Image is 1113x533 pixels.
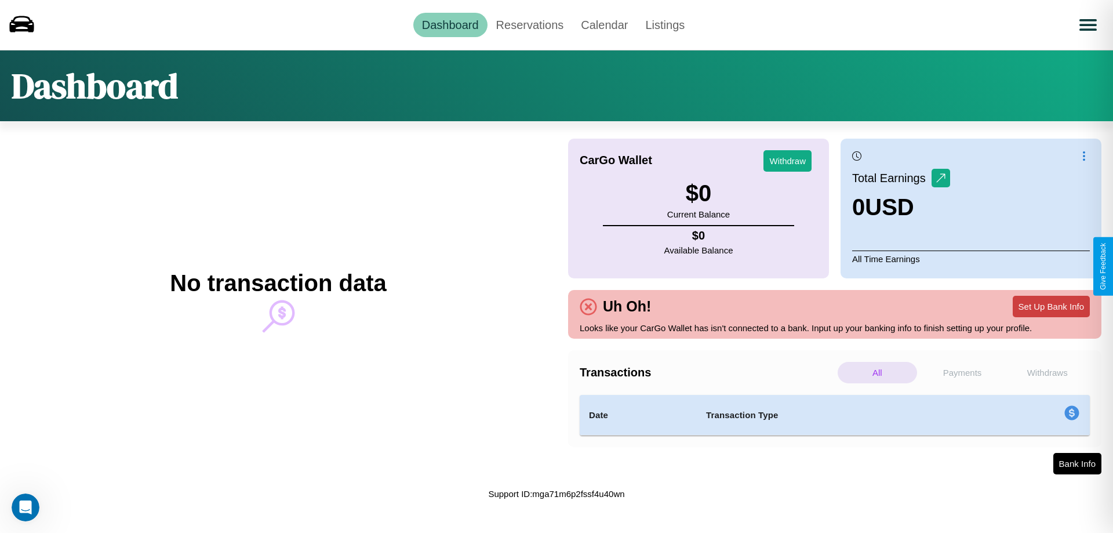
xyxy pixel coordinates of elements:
[852,168,932,188] p: Total Earnings
[1007,362,1087,383] p: Withdraws
[580,395,1090,436] table: simple table
[1099,243,1107,290] div: Give Feedback
[664,229,733,242] h4: $ 0
[664,242,733,258] p: Available Balance
[838,362,917,383] p: All
[572,13,636,37] a: Calendar
[636,13,693,37] a: Listings
[852,251,1090,267] p: All Time Earnings
[488,13,573,37] a: Reservations
[580,366,835,379] h4: Transactions
[597,298,657,315] h4: Uh Oh!
[923,362,1002,383] p: Payments
[706,408,969,422] h4: Transaction Type
[1013,296,1090,317] button: Set Up Bank Info
[667,206,730,222] p: Current Balance
[12,62,178,110] h1: Dashboard
[488,486,624,502] p: Support ID: mga71m6p2fssf4u40wn
[580,320,1090,336] p: Looks like your CarGo Wallet has isn't connected to a bank. Input up your banking info to finish ...
[1072,9,1104,41] button: Open menu
[12,494,39,521] iframe: Intercom live chat
[667,180,730,206] h3: $ 0
[170,270,386,296] h2: No transaction data
[413,13,488,37] a: Dashboard
[589,408,688,422] h4: Date
[763,150,812,172] button: Withdraw
[852,194,950,220] h3: 0 USD
[580,154,652,167] h4: CarGo Wallet
[1053,453,1101,474] button: Bank Info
